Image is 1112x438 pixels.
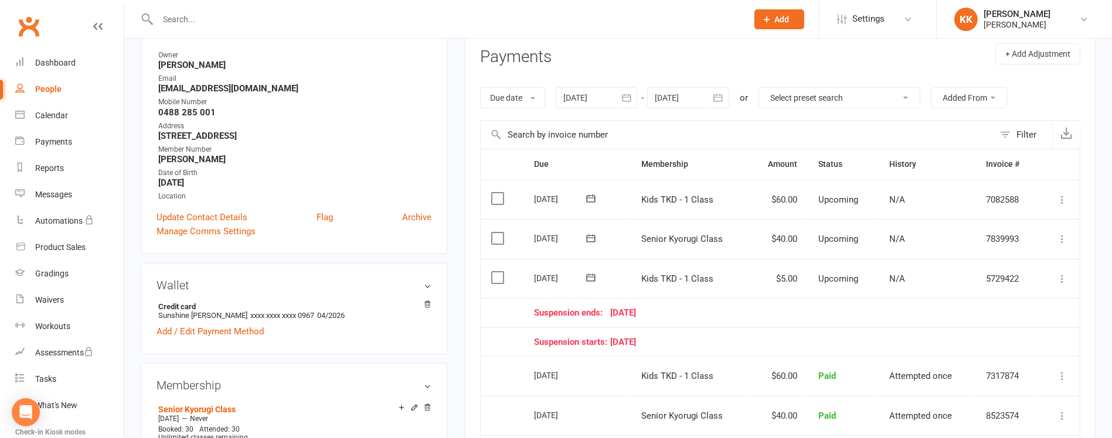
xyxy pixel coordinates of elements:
[740,91,748,105] div: or
[523,149,631,179] th: Due
[158,154,431,165] strong: [PERSON_NAME]
[750,259,808,299] td: $5.00
[534,406,588,424] div: [DATE]
[750,180,808,220] td: $60.00
[818,194,858,205] span: Upcoming
[641,273,713,284] span: Kids TKD - 1 Class
[976,259,1039,299] td: 5729422
[158,50,431,61] div: Owner
[35,401,77,410] div: What's New
[15,182,124,208] a: Messages
[818,234,858,244] span: Upcoming
[35,242,86,252] div: Product Sales
[158,167,431,179] div: Date of Birth
[158,60,431,70] strong: [PERSON_NAME]
[534,308,1028,318] div: [DATE]
[158,107,431,118] strong: 0488 285 001
[14,12,43,41] a: Clubworx
[818,371,836,381] span: Paid
[641,234,723,244] span: Senior Kyorugi Class
[641,371,713,381] span: Kids TKD - 1 Class
[976,356,1039,396] td: 7317874
[35,58,76,67] div: Dashboard
[157,279,431,292] h3: Wallet
[155,414,431,423] div: —
[889,273,905,284] span: N/A
[481,121,994,149] input: Search by invoice number
[157,210,247,224] a: Update Contact Details
[641,194,713,205] span: Kids TKD - 1 Class
[12,398,40,426] div: Open Intercom Messenger
[158,131,431,141] strong: [STREET_ADDRESS]
[808,149,879,179] th: Status
[15,76,124,102] a: People
[158,191,431,202] div: Location
[976,396,1039,436] td: 8523574
[15,155,124,182] a: Reports
[157,23,431,41] h3: Contact information
[976,149,1039,179] th: Invoice #
[158,144,431,155] div: Member Number
[15,50,124,76] a: Dashboard
[317,210,333,224] a: Flag
[480,48,552,66] h3: Payments
[15,261,124,287] a: Gradings
[157,324,264,338] a: Add / Edit Payment Method
[190,415,208,423] span: Never
[534,366,588,384] div: [DATE]
[35,348,93,357] div: Assessments
[158,405,236,414] a: Senior Kyorugi Class
[158,97,431,108] div: Mobile Number
[984,9,1050,19] div: [PERSON_NAME]
[158,83,431,94] strong: [EMAIL_ADDRESS][DOMAIN_NAME]
[35,295,64,304] div: Waivers
[157,379,431,392] h3: Membership
[15,234,124,261] a: Product Sales
[15,102,124,129] a: Calendar
[35,374,56,384] div: Tasks
[889,371,952,381] span: Attempted once
[480,87,545,108] button: Due date
[818,273,858,284] span: Upcoming
[889,410,952,421] span: Attempted once
[641,410,723,421] span: Senior Kyorugi Class
[199,425,240,433] span: Attended: 30
[35,84,62,94] div: People
[157,224,256,238] a: Manage Comms Settings
[15,129,124,155] a: Payments
[15,340,124,366] a: Assessments
[534,190,588,208] div: [DATE]
[15,313,124,340] a: Workouts
[402,210,431,224] a: Archive
[250,311,314,320] span: xxxx xxxx xxxx 0967
[1016,128,1036,142] div: Filter
[976,219,1039,259] td: 7839993
[775,15,790,24] span: Add
[750,219,808,259] td: $40.00
[750,396,808,436] td: $40.00
[954,8,978,31] div: KK
[995,43,1080,64] button: + Add Adjustment
[754,9,804,29] button: Add
[750,149,808,179] th: Amount
[35,321,70,331] div: Workouts
[35,269,69,278] div: Gradings
[15,392,124,419] a: What's New
[889,234,905,244] span: N/A
[15,366,124,392] a: Tasks
[818,410,836,421] span: Paid
[158,177,431,188] strong: [DATE]
[35,137,72,146] div: Payments
[631,149,750,179] th: Membership
[158,73,431,84] div: Email
[158,302,426,311] strong: Credit card
[931,87,1008,108] button: Added From
[889,194,905,205] span: N/A
[158,121,431,132] div: Address
[534,337,610,347] span: Suspension starts:
[750,356,808,396] td: $60.00
[15,208,124,234] a: Automations
[157,300,431,321] li: Sunshine [PERSON_NAME]
[534,269,588,287] div: [DATE]
[317,311,345,320] span: 04/2026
